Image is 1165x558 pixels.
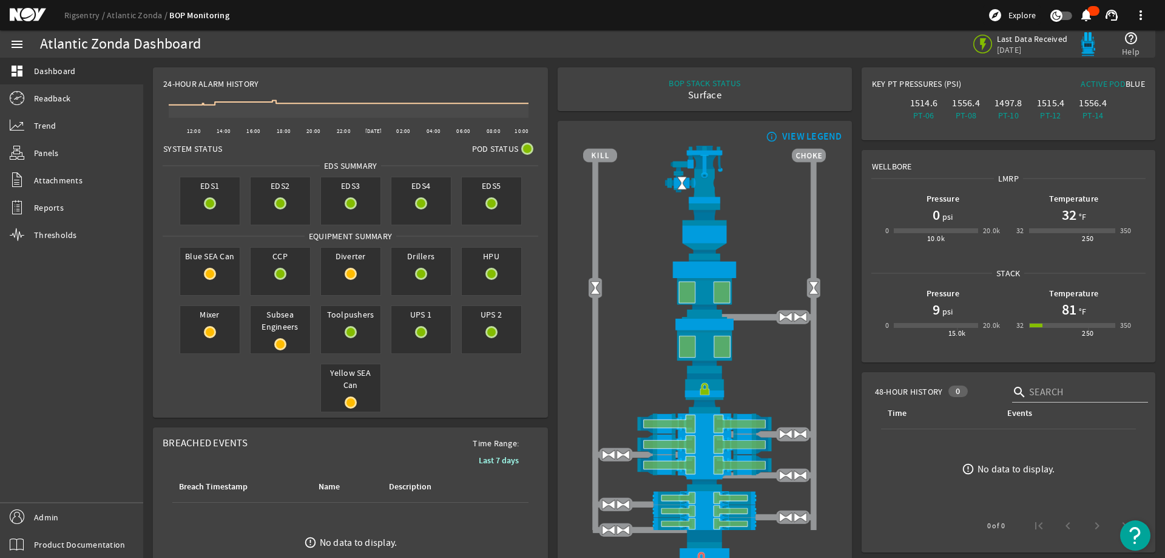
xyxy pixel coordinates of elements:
img: ValveOpen.png [778,510,793,525]
img: ValveOpen.png [601,523,616,537]
span: Active Pod [1081,78,1126,89]
span: Toolpushers [321,306,380,323]
img: ValveOpen.png [778,468,793,483]
img: ValveOpen.png [616,523,630,537]
mat-icon: notifications [1079,8,1093,22]
span: Diverter [321,248,380,265]
img: Valve2Open.png [806,281,821,296]
span: Yellow SEA Can [321,364,380,393]
img: ValveOpen.png [778,427,793,441]
span: System Status [163,143,222,155]
span: Blue SEA Can [180,248,240,265]
img: BopBodyShearBottom.png [583,475,826,491]
div: 350 [1120,319,1132,332]
div: 1497.8 [990,97,1027,109]
div: Events [1007,407,1032,420]
span: HPU [462,248,521,265]
span: Drillers [391,248,451,265]
input: Search [1029,385,1138,400]
span: Time Range: [463,437,528,449]
div: 15.0k [948,327,966,339]
div: VIEW LEGEND [782,131,842,143]
mat-icon: error_outline [962,463,974,475]
img: ValveOpen.png [601,447,616,462]
img: ShearRamOpen.png [583,455,826,475]
div: PT-06 [905,109,942,121]
i: search [1012,385,1027,400]
mat-icon: dashboard [10,64,24,78]
div: 0 [948,386,967,397]
span: Last Data Received [997,33,1068,44]
a: BOP Monitoring [169,10,229,21]
div: Breach Timestamp [179,480,248,494]
div: Name [317,480,373,494]
text: 22:00 [337,128,351,135]
mat-icon: explore [988,8,1002,22]
span: Panels [34,147,59,159]
img: ValveOpen.png [601,497,616,512]
img: ValveOpen.png [778,310,793,324]
div: 250 [1082,233,1093,245]
span: Product Documentation [34,539,125,551]
mat-icon: menu [10,37,24,52]
div: 32 [1016,319,1024,332]
span: Help [1122,46,1140,58]
text: 16:00 [246,128,260,135]
b: Temperature [1049,193,1098,205]
a: Rigsentry [64,10,107,21]
div: 1515.4 [1032,97,1070,109]
span: EDS SUMMARY [320,160,382,172]
h1: 81 [1062,300,1076,319]
span: EDS4 [391,177,451,194]
div: Atlantic Zonda Dashboard [40,38,201,50]
b: Last 7 days [479,455,519,466]
img: ValveOpen.png [616,497,630,512]
span: °F [1076,305,1087,318]
text: [DATE] [365,128,382,135]
img: PipeRamOpen.png [583,491,826,504]
mat-icon: support_agent [1104,8,1119,22]
a: Atlantic Zonda [107,10,169,21]
div: Wellbore [862,151,1155,172]
h1: 9 [933,300,940,319]
span: Blue [1126,78,1145,89]
img: ShearRamOpen.png [583,434,826,455]
img: PipeRamOpen.png [583,505,826,517]
span: Admin [34,511,58,523]
button: Explore [983,5,1041,25]
span: Breached Events [163,437,248,449]
img: ValveOpen.png [793,510,808,525]
div: 1556.4 [1074,97,1112,109]
span: 48-Hour History [875,386,943,398]
div: 32 [1016,225,1024,237]
img: LowerAnnularOpen.png [583,317,826,373]
span: Pod Status [472,143,519,155]
span: UPS 2 [462,306,521,323]
div: PT-12 [1032,109,1070,121]
span: Thresholds [34,229,77,241]
img: RiserAdapter.png [583,146,826,203]
div: PT-14 [1074,109,1112,121]
span: UPS 1 [391,306,451,323]
span: Mixer [180,306,240,323]
button: Open Resource Center [1120,520,1150,551]
button: more_vert [1126,1,1155,30]
text: 06:00 [456,128,470,135]
div: Breach Timestamp [177,480,302,494]
mat-icon: error_outline [304,536,317,549]
img: FlexJoint.png [583,203,826,260]
span: °F [1076,211,1087,223]
mat-icon: info_outline [763,132,778,141]
div: No data to display. [320,537,397,549]
span: EDS5 [462,177,521,194]
div: 0 [885,225,889,237]
div: 20.0k [983,225,1001,237]
text: 02:00 [396,128,410,135]
text: 18:00 [277,128,291,135]
span: Dashboard [34,65,75,77]
div: 1556.4 [947,97,985,109]
span: Stack [992,267,1024,279]
img: Valve2Open.png [675,176,689,191]
img: RiserConnectorLock.png [583,373,826,413]
img: PipeRamOpen.png [583,517,826,530]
